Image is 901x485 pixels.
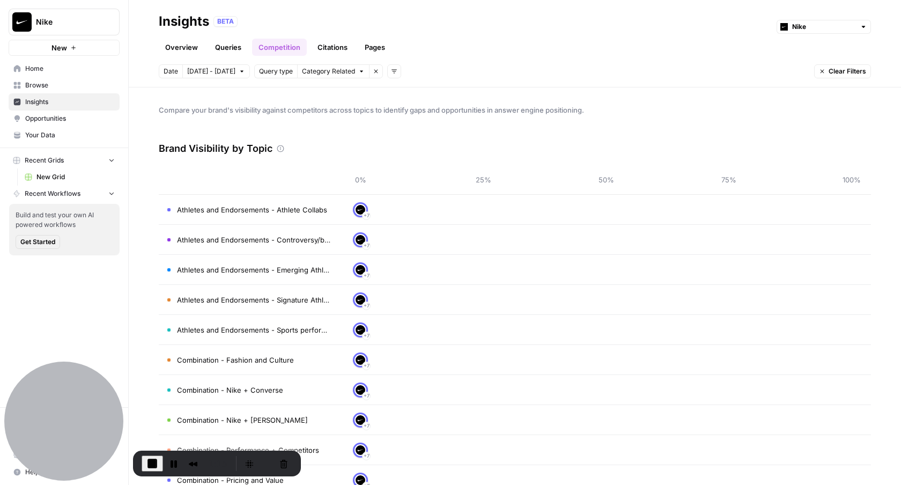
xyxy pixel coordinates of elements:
[472,174,494,185] span: 25%
[9,186,120,202] button: Recent Workflows
[36,172,115,182] span: New Grid
[177,415,308,425] span: Combination - Nike + [PERSON_NAME]
[356,325,365,335] img: mbxk6mdhxwmkdrm5bbkd541bcyn0
[841,174,862,185] span: 100%
[209,39,248,56] a: Queries
[356,475,365,485] img: mbxk6mdhxwmkdrm5bbkd541bcyn0
[364,270,370,281] span: + 7
[356,235,365,245] img: mbxk6mdhxwmkdrm5bbkd541bcyn0
[311,39,354,56] a: Citations
[177,204,327,215] span: Athletes and Endorsements - Athlete Collabs
[364,391,370,401] span: + 7
[16,235,60,249] button: Get Started
[792,21,855,32] input: Nike
[9,110,120,127] a: Opportunities
[177,385,283,395] span: Combination - Nike + Converse
[16,210,113,230] span: Build and test your own AI powered workflows
[297,64,369,78] button: Category Related
[177,325,333,335] span: Athletes and Endorsements - Sports performance association
[177,264,333,275] span: Athletes and Endorsements - Emerging Athletes
[364,451,370,461] span: + 7
[364,330,370,341] span: + 7
[364,210,370,221] span: + 7
[20,168,120,186] a: New Grid
[9,93,120,111] a: Insights
[9,40,120,56] button: New
[187,67,235,76] span: [DATE] - [DATE]
[356,205,365,215] img: mbxk6mdhxwmkdrm5bbkd541bcyn0
[9,77,120,94] a: Browse
[252,39,307,56] a: Competition
[177,355,294,365] span: Combination - Fashion and Culture
[9,60,120,77] a: Home
[356,265,365,275] img: mbxk6mdhxwmkdrm5bbkd541bcyn0
[159,39,204,56] a: Overview
[177,295,333,305] span: Athletes and Endorsements - Signature Athletes
[364,361,370,371] span: + 7
[829,67,866,76] span: Clear Filters
[814,64,871,78] button: Clear Filters
[51,42,67,53] span: New
[259,67,293,76] span: Query type
[182,64,250,78] button: [DATE] - [DATE]
[25,64,115,74] span: Home
[356,445,365,455] img: mbxk6mdhxwmkdrm5bbkd541bcyn0
[20,237,55,247] span: Get Started
[159,105,871,115] span: Compare your brand's visibility against competitors across topics to identify gaps and opportunit...
[350,174,371,185] span: 0%
[302,67,355,76] span: Category Related
[356,385,365,395] img: mbxk6mdhxwmkdrm5bbkd541bcyn0
[364,240,370,251] span: + 7
[164,67,178,76] span: Date
[356,415,365,425] img: mbxk6mdhxwmkdrm5bbkd541bcyn0
[356,355,365,365] img: mbxk6mdhxwmkdrm5bbkd541bcyn0
[25,156,64,165] span: Recent Grids
[358,39,392,56] a: Pages
[595,174,617,185] span: 50%
[177,234,333,245] span: Athletes and Endorsements - Controversy/brand fit
[9,127,120,144] a: Your Data
[356,295,365,305] img: mbxk6mdhxwmkdrm5bbkd541bcyn0
[364,421,370,431] span: + 7
[25,97,115,107] span: Insights
[718,174,740,185] span: 75%
[25,130,115,140] span: Your Data
[12,12,32,32] img: Nike Logo
[25,189,80,199] span: Recent Workflows
[177,445,319,455] span: Combination - Performance + Competitors
[9,9,120,35] button: Workspace: Nike
[9,152,120,168] button: Recent Grids
[364,300,370,311] span: + 7
[213,16,238,27] div: BETA
[36,17,101,27] span: Nike
[159,141,272,156] h3: Brand Visibility by Topic
[159,13,209,30] div: Insights
[25,80,115,90] span: Browse
[25,114,115,123] span: Opportunities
